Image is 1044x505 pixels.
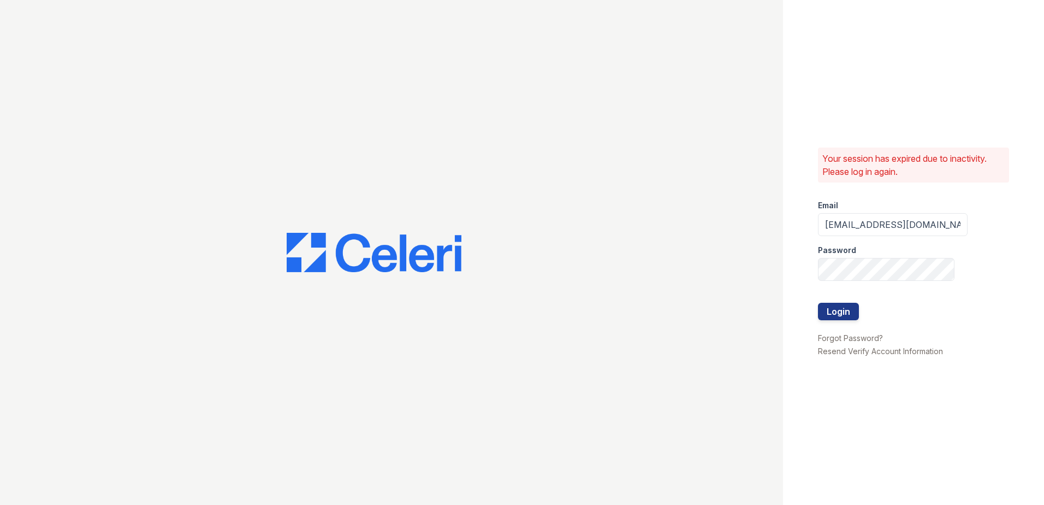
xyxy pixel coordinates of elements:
[822,152,1005,178] p: Your session has expired due to inactivity. Please log in again.
[287,233,461,272] img: CE_Logo_Blue-a8612792a0a2168367f1c8372b55b34899dd931a85d93a1a3d3e32e68fde9ad4.png
[818,347,943,356] a: Resend Verify Account Information
[818,333,883,343] a: Forgot Password?
[818,200,838,211] label: Email
[818,303,859,320] button: Login
[818,245,856,256] label: Password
